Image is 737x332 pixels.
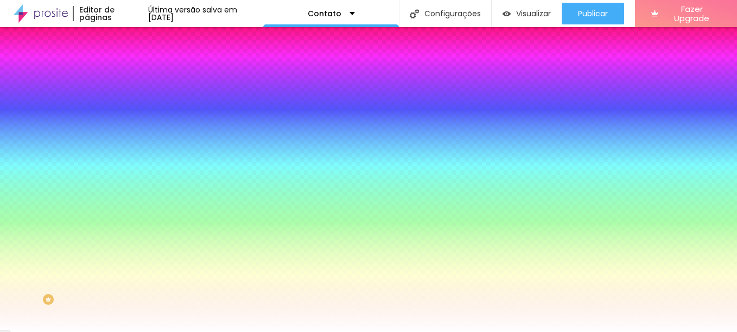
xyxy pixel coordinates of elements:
font: Configurações [424,10,481,17]
div: Editor de páginas [73,6,148,21]
span: Visualizar [516,9,551,18]
img: Ícone [410,9,419,18]
button: Publicar [562,3,624,24]
p: Contato [308,10,341,17]
span: Fazer Upgrade [663,4,721,23]
span: Publicar [578,9,608,18]
div: Última versão salva em [DATE] [148,6,263,21]
img: view-1.svg [503,9,510,18]
button: Visualizar [492,3,561,24]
